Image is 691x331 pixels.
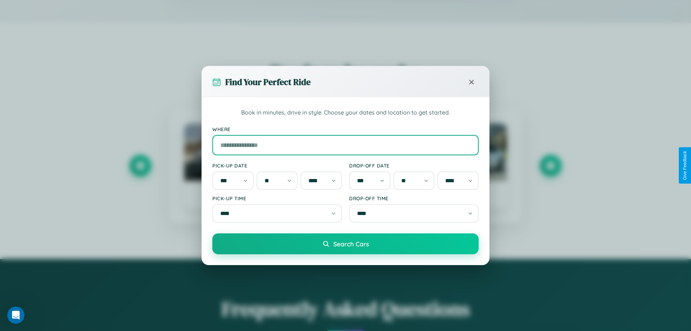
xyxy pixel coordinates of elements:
label: Pick-up Date [212,162,342,169]
label: Pick-up Time [212,195,342,201]
p: Book in minutes, drive in style. Choose your dates and location to get started. [212,108,479,117]
label: Drop-off Time [349,195,479,201]
label: Where [212,126,479,132]
h3: Find Your Perfect Ride [225,76,311,88]
span: Search Cars [333,240,369,248]
label: Drop-off Date [349,162,479,169]
button: Search Cars [212,233,479,254]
